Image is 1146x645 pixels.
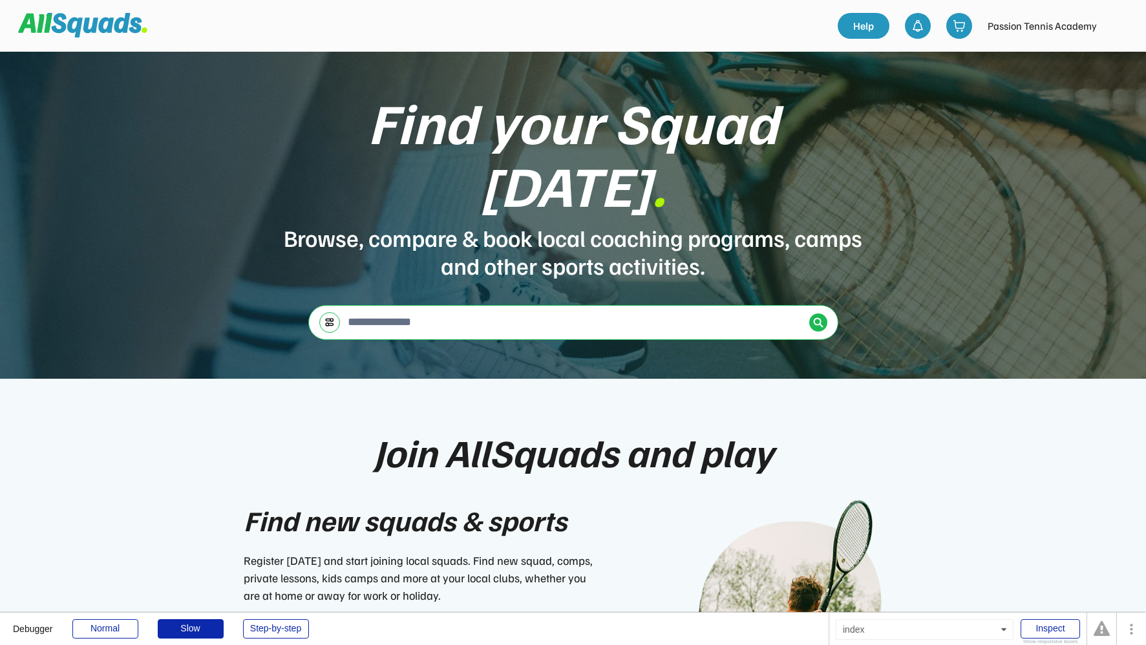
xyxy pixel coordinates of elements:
div: Browse, compare & book local coaching programs, camps and other sports activities. [282,224,864,279]
img: settings-03.svg [324,317,335,327]
div: Find your Squad [DATE] [282,90,864,216]
img: bell-03%20%281%29.svg [911,19,924,32]
a: Help [838,13,889,39]
img: Squad%20Logo.svg [18,13,147,37]
img: Icon%20%2838%29.svg [813,317,823,328]
div: Find new squads & sports [244,499,567,542]
font: . [652,149,666,220]
div: Step-by-step [243,619,309,639]
div: index [836,619,1013,640]
div: Debugger [13,613,53,633]
img: yH5BAEAAAAALAAAAAABAAEAAAIBRAA7 [1105,13,1130,39]
div: Register [DATE] and start joining local squads. Find new squad, comps, private lessons, kids camp... [244,552,599,604]
div: Join AllSquads and play [374,430,773,473]
div: Normal [72,619,138,639]
div: Passion Tennis Academy [988,18,1097,34]
img: shopping-cart-01%20%281%29.svg [953,19,966,32]
div: Slow [158,619,224,639]
div: Show responsive boxes [1021,639,1080,644]
div: Inspect [1021,619,1080,639]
